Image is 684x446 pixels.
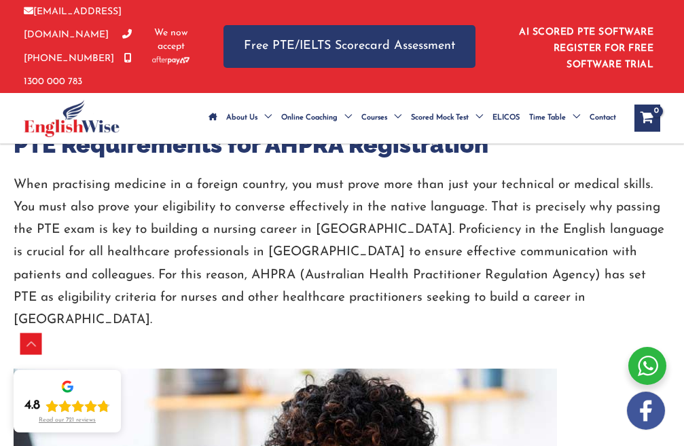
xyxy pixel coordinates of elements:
a: 1300 000 783 [24,54,132,87]
p: When practising medicine in a foreign country, you must prove more than just your technical or me... [14,174,670,332]
h2: PTE Requirements for AHPRA Registration [14,130,670,160]
span: Contact [590,94,616,142]
span: Menu Toggle [387,94,401,142]
div: Rating: 4.8 out of 5 [24,398,110,414]
div: 4.8 [24,398,40,414]
span: Scored Mock Test [411,94,469,142]
span: Online Coaching [281,94,338,142]
span: We now accept [152,26,190,54]
span: ELICOS [492,94,520,142]
span: Courses [361,94,387,142]
a: About UsMenu Toggle [221,94,276,142]
a: [EMAIL_ADDRESS][DOMAIN_NAME] [24,7,122,40]
a: Scored Mock TestMenu Toggle [406,94,488,142]
span: Menu Toggle [566,94,580,142]
span: Menu Toggle [469,94,483,142]
span: Menu Toggle [257,94,272,142]
span: Time Table [529,94,566,142]
span: About Us [226,94,257,142]
a: Contact [585,94,621,142]
nav: Site Navigation: Main Menu [204,94,621,142]
a: View Shopping Cart, empty [634,105,660,132]
img: Afterpay-Logo [152,56,190,64]
aside: Header Widget 1 [503,16,660,77]
div: Read our 721 reviews [39,417,96,424]
img: cropped-ew-logo [24,100,120,137]
a: AI SCORED PTE SOFTWARE REGISTER FOR FREE SOFTWARE TRIAL [519,27,653,70]
a: ELICOS [488,94,524,142]
a: Online CoachingMenu Toggle [276,94,357,142]
span: Menu Toggle [338,94,352,142]
a: Free PTE/IELTS Scorecard Assessment [223,25,475,68]
a: [PHONE_NUMBER] [24,30,132,63]
a: Time TableMenu Toggle [524,94,585,142]
img: white-facebook.png [627,392,665,430]
a: CoursesMenu Toggle [357,94,406,142]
